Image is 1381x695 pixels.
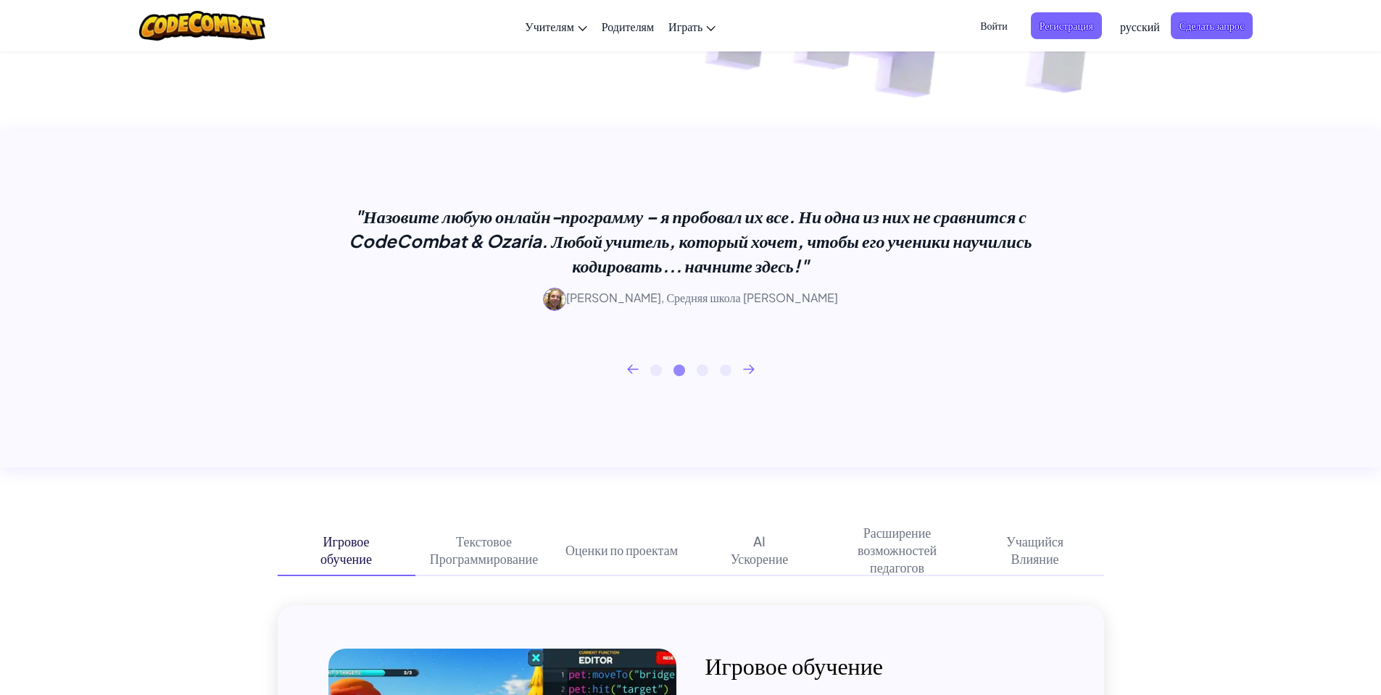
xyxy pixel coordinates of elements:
[829,524,966,559] div: Расширение возможностей
[697,365,708,376] button: 3
[1120,19,1160,34] span: русский
[456,533,512,550] div: Текстовое
[829,525,966,576] button: Расширение возможностейпедагогов
[673,365,685,376] button: 2
[870,559,924,576] div: педагогов
[705,649,1053,682] p: Игровое обучение
[731,550,789,567] div: Ускорение
[430,550,538,567] div: Программирование
[691,525,829,576] button: AIУскорение
[525,19,574,34] span: Учителям
[720,365,731,376] button: 4
[328,204,1053,278] p: "Назовите любую онлайн-программу – я пробовал их все. Ни одна из них не сравнится с CodeCombat & ...
[543,288,566,311] img: avatar
[668,19,702,34] span: Играть
[966,525,1104,576] button: УчащийсяВлияние
[565,541,678,559] div: Оценки по проектам
[1171,12,1253,39] a: Сделать запрос
[650,365,662,376] button: 1
[323,533,370,550] div: Игровое
[753,533,766,550] div: AI
[661,7,723,46] a: Играть
[971,12,1016,39] button: Войти
[328,288,1053,311] p: [PERSON_NAME], Средняя школа [PERSON_NAME]
[415,525,553,576] button: ТекстовоеПрограммирование
[1011,550,1058,567] div: Влияние
[278,525,415,576] button: Игровоеобучение
[594,7,661,46] a: Родителям
[553,525,691,576] button: Оценки по проектам
[320,550,372,567] div: обучение
[1031,12,1102,39] button: Регистрация
[1113,7,1167,46] a: русский
[518,7,594,46] a: Учителям
[1006,533,1063,550] div: Учащийся
[139,11,266,41] img: CodeCombat logo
